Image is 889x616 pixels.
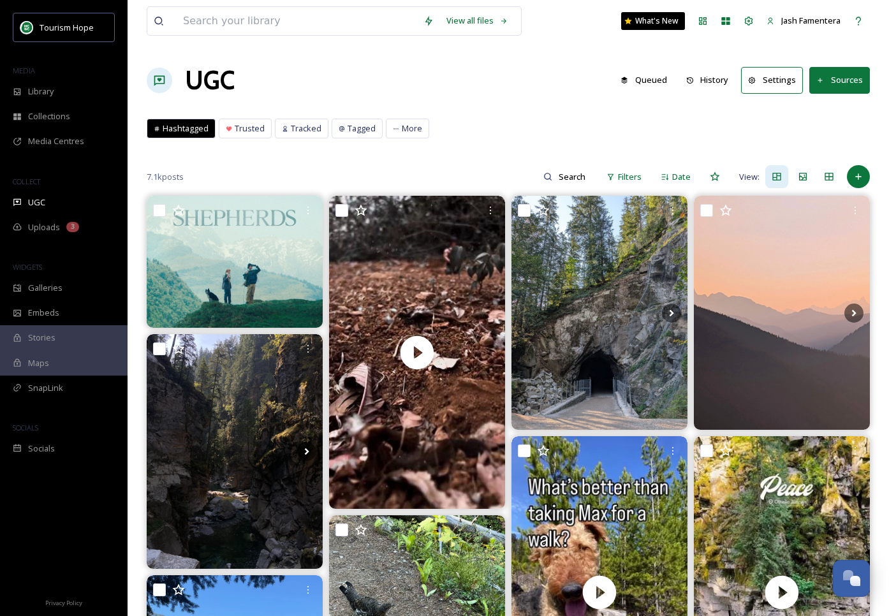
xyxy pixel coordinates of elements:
button: Queued [614,68,673,92]
img: Exploring the famous Othello tunnels and Coquihalla Canyon with a suprise at the end . . . #othel... [511,196,687,430]
span: Socials [28,443,55,455]
img: thumbnail [329,196,505,509]
span: Media Centres [28,135,84,147]
img: I couldn't decide which to post. . #canadiancascades #cascademountains #sunset #mountains #mannin... [694,196,870,430]
a: What's New [621,12,685,30]
a: UGC [185,61,235,99]
a: Privacy Policy [45,594,82,610]
button: Open Chat [833,560,870,597]
span: Tracked [291,122,321,135]
span: Trusted [235,122,265,135]
video: Rambo #rambo #sly #rambofirstblood #rambofirstbloodpart2 #silvesterstallone #stallone #richardcre... [329,196,505,509]
span: Hashtagged [163,122,209,135]
span: Tourism Hope [40,22,94,33]
span: UGC [28,196,45,209]
span: COLLECT [13,177,40,186]
span: Uploads [28,221,60,233]
span: MEDIA [13,66,35,75]
span: Jash Famentera [781,15,841,26]
span: SOCIALS [13,423,38,432]
button: History [680,68,735,92]
span: Filters [618,171,642,183]
span: 7.1k posts [147,171,184,183]
span: Library [28,85,54,98]
span: Privacy Policy [45,599,82,607]
span: Stories [28,332,55,344]
a: Settings [741,67,809,93]
span: SnapLink [28,382,63,394]
img: logo.png [20,21,33,34]
span: View: [739,171,760,183]
a: Jash Famentera [760,8,847,33]
button: Settings [741,67,803,93]
span: Tagged [348,122,376,135]
span: Date [672,171,691,183]
a: Queued [614,68,680,92]
span: More [402,122,422,135]
span: Embeds [28,307,59,319]
input: Search [552,164,594,189]
span: Galleries [28,282,62,294]
button: Sources [809,67,870,93]
span: WIDGETS [13,262,42,272]
div: 3 [66,222,79,232]
img: Love this place⛰️ #othellotunnels #coquihallacanyonprovincialpark [147,334,323,569]
span: Collections [28,110,70,122]
img: SEPTEMBER 22 REEL ON THE RIVER: SHEPHERDS, 7pm, SilverCity at The Junction. Come early for best s... [147,196,323,328]
a: View all files [440,8,515,33]
span: Maps [28,357,49,369]
input: Search your library [177,7,417,35]
a: History [680,68,742,92]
